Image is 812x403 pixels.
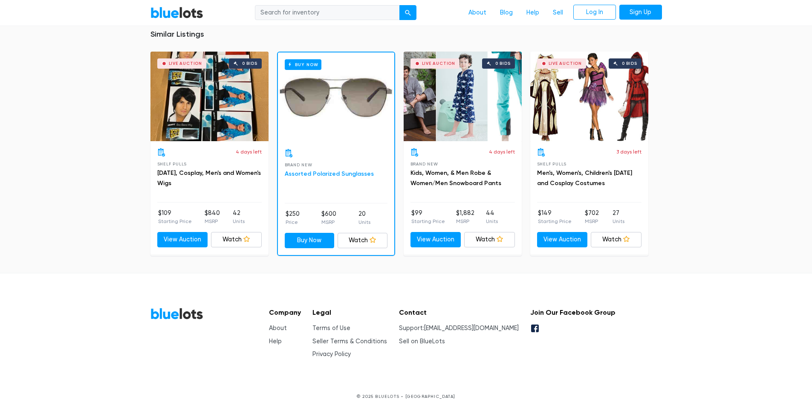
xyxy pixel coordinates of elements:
[255,5,400,20] input: Search for inventory
[286,209,300,226] li: $250
[530,52,648,141] a: Live Auction 0 bids
[622,61,637,66] div: 0 bids
[150,6,203,19] a: BlueLots
[462,5,493,21] a: About
[211,232,262,247] a: Watch
[169,61,202,66] div: Live Auction
[285,162,312,167] span: Brand New
[585,209,599,226] li: $702
[269,338,282,345] a: Help
[233,209,245,226] li: 42
[157,169,261,187] a: [DATE], Cosplay, Men's and Women's Wigs
[549,61,582,66] div: Live Auction
[242,61,257,66] div: 0 bids
[236,148,262,156] p: 4 days left
[591,232,642,247] a: Watch
[616,148,642,156] p: 3 days left
[399,324,519,333] li: Support:
[619,5,662,20] a: Sign Up
[312,308,387,316] h5: Legal
[537,162,567,166] span: Shelf Pulls
[358,209,370,226] li: 20
[537,232,588,247] a: View Auction
[399,338,445,345] a: Sell on BlueLots
[410,169,501,187] a: Kids, Women, & Men Robe & Women/Men Snowboard Pants
[537,169,632,187] a: Men's, Women's, Children's [DATE] and Cosplay Costumes
[573,5,616,20] a: Log In
[464,232,515,247] a: Watch
[520,5,546,21] a: Help
[321,218,336,226] p: MSRP
[285,59,322,70] h6: Buy Now
[285,170,374,177] a: Assorted Polarized Sunglasses
[456,217,474,225] p: MSRP
[269,308,301,316] h5: Company
[312,351,351,358] a: Privacy Policy
[410,232,461,247] a: View Auction
[546,5,570,21] a: Sell
[411,209,445,226] li: $99
[585,217,599,225] p: MSRP
[538,217,572,225] p: Starting Price
[286,218,300,226] p: Price
[278,52,394,142] a: Buy Now
[321,209,336,226] li: $600
[338,233,387,248] a: Watch
[495,61,511,66] div: 0 bids
[205,217,220,225] p: MSRP
[486,209,498,226] li: 44
[158,217,192,225] p: Starting Price
[285,233,335,248] a: Buy Now
[233,217,245,225] p: Units
[150,52,269,141] a: Live Auction 0 bids
[150,393,662,400] p: © 2025 BLUELOTS • [GEOGRAPHIC_DATA]
[424,325,519,332] a: [EMAIL_ADDRESS][DOMAIN_NAME]
[411,217,445,225] p: Starting Price
[158,209,192,226] li: $109
[486,217,498,225] p: Units
[312,325,350,332] a: Terms of Use
[399,308,519,316] h5: Contact
[613,209,624,226] li: 27
[205,209,220,226] li: $840
[456,209,474,226] li: $1,882
[538,209,572,226] li: $149
[489,148,515,156] p: 4 days left
[422,61,456,66] div: Live Auction
[404,52,522,141] a: Live Auction 0 bids
[157,232,208,247] a: View Auction
[150,30,662,39] h5: Similar Listings
[493,5,520,21] a: Blog
[269,325,287,332] a: About
[150,307,203,320] a: BlueLots
[358,218,370,226] p: Units
[613,217,624,225] p: Units
[530,308,616,316] h5: Join Our Facebook Group
[410,162,438,166] span: Brand New
[312,338,387,345] a: Seller Terms & Conditions
[157,162,187,166] span: Shelf Pulls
